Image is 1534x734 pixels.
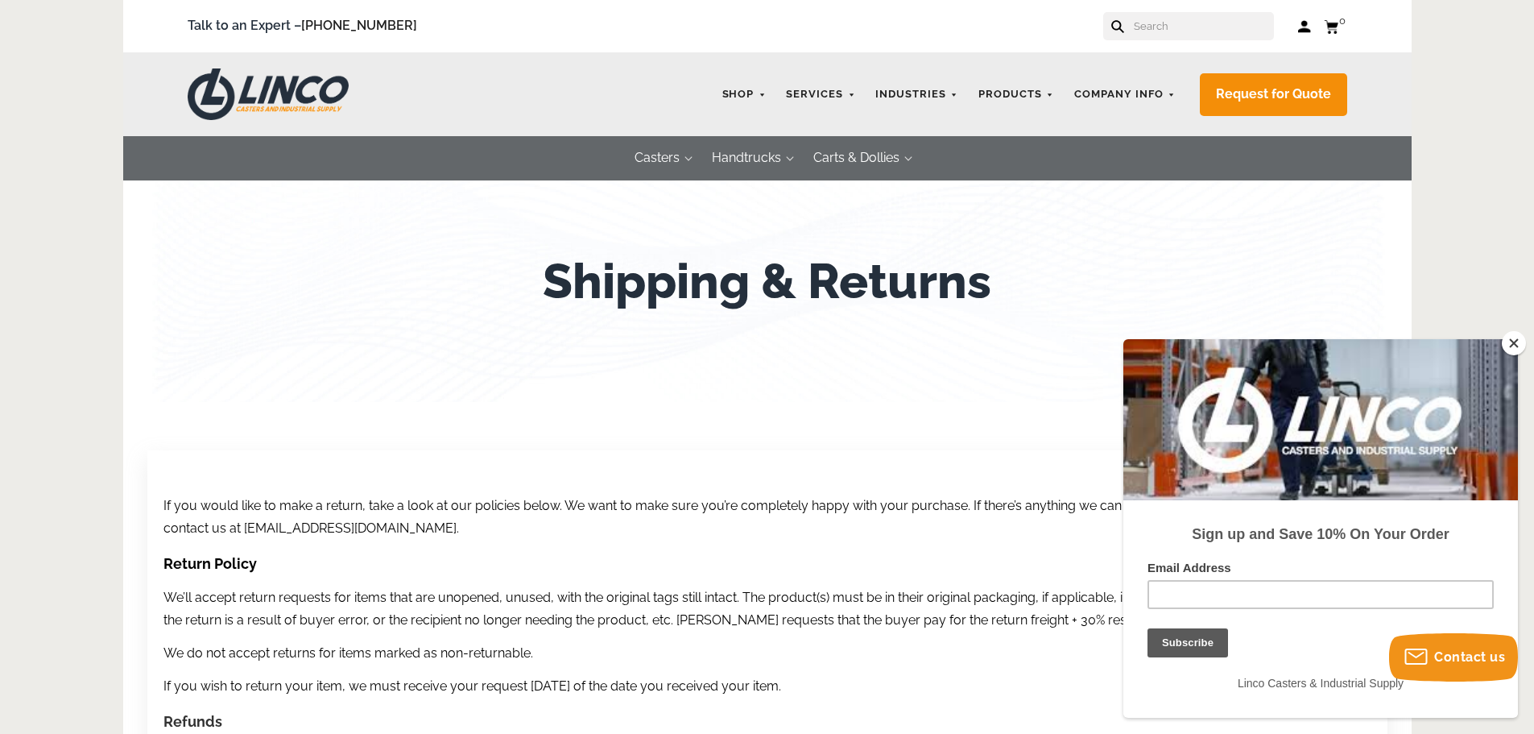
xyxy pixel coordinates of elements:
span: We’ll accept return requests for items that are unopened, unused, with the original tags still in... [163,590,1350,628]
a: Shop [714,79,775,110]
h1: Shipping & Returns [543,253,991,309]
button: Casters [618,136,696,180]
strong: Sign up and Save 10% On Your Order [68,187,325,203]
a: Request for Quote [1200,73,1347,116]
a: [PHONE_NUMBER] [301,18,417,33]
button: Carts & Dollies [797,136,916,180]
span: 0 [1339,15,1346,27]
span: Return Policy [163,555,257,572]
span: We do not accept returns for items marked as non-returnable. [163,645,533,661]
a: Services [778,79,863,110]
span: Linco Casters & Industrial Supply [114,338,280,350]
a: 0 [1324,16,1347,36]
span: If you would like to make a return, take a look at our policies below. We want to make sure you’r... [163,498,1355,536]
span: Talk to an Expert – [188,15,417,37]
a: Products [970,79,1062,110]
a: Industries [867,79,966,110]
button: Close [1502,331,1526,355]
label: Email Address [24,222,370,241]
a: Log in [1298,19,1312,35]
span: Contact us [1434,649,1505,665]
input: Subscribe [24,289,105,318]
a: Company Info [1066,79,1184,110]
span: If you wish to return your item, we must receive your request [DATE] of the date you received you... [163,678,781,694]
input: Search [1132,12,1274,40]
button: Handtrucks [696,136,797,180]
img: LINCO CASTERS & INDUSTRIAL SUPPLY [188,68,349,120]
strong: Refunds [163,713,222,730]
button: Contact us [1389,633,1518,682]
